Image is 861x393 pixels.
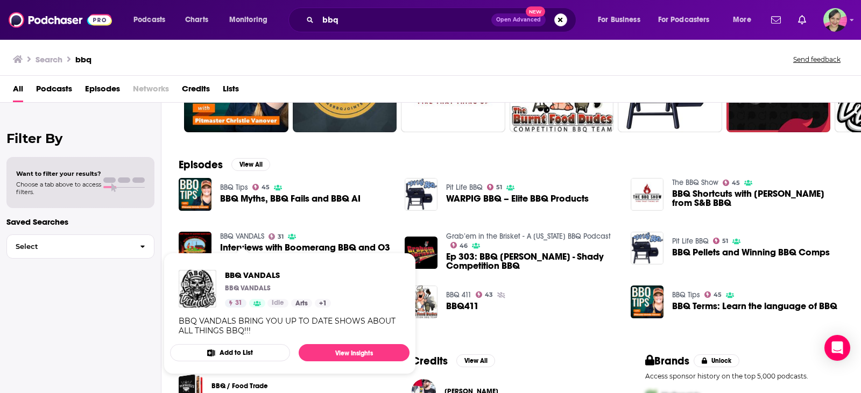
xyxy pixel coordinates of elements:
button: View All [231,158,270,171]
a: BBQ VANDALS [179,270,216,308]
a: 31 [225,299,246,308]
a: BBQ411 [446,302,479,311]
img: BBQ Myths, BBQ Fails and BBQ AI [179,178,211,211]
h2: Filter By [6,131,154,146]
a: BBQ Pellets and Winning BBQ Comps [672,248,830,257]
span: Podcasts [36,80,72,102]
span: Open Advanced [496,17,541,23]
div: Search podcasts, credits, & more... [299,8,587,32]
a: Show notifications dropdown [767,11,785,29]
a: Charts [178,11,215,28]
img: Podchaser - Follow, Share and Rate Podcasts [9,10,112,30]
a: BBQ 411 [446,290,471,299]
a: All [13,80,23,102]
span: For Business [598,12,640,27]
span: 45 [714,292,722,297]
span: 43 [485,292,493,297]
a: 51 [713,238,729,244]
img: BBQ Shortcuts with Shawn from S&B BBQ [631,178,664,211]
button: Select [6,234,154,259]
span: More [733,12,751,27]
img: Interviews with Boomerang BBQ and O3 BBQ. Humble Rodeo BBQ cookoff discussion. [179,232,211,265]
span: Choose a tab above to access filters. [16,181,101,196]
button: Open AdvancedNew [491,13,546,26]
a: Show notifications dropdown [794,11,810,29]
span: 45 [732,181,740,185]
a: BBQ Terms: Learn the language of BBQ [672,302,837,311]
a: 45 [723,180,740,186]
img: Ep 303: BBQ Johns - Shady Competition BBQ [405,237,437,269]
a: BBQ VANDALS [225,270,331,280]
span: 45 [262,185,270,190]
span: BBQ Shortcuts with [PERSON_NAME] from S&B BBQ [672,189,844,208]
span: For Podcasters [658,12,710,27]
button: open menu [651,11,725,28]
a: CreditsView All [412,354,495,368]
a: BBQ VANDALS [220,232,264,241]
span: Logged in as LizDVictoryBelt [823,8,847,32]
p: Access sponsor history on the top 5,000 podcasts. [645,372,844,380]
p: BBQ VANDALS [225,284,271,292]
input: Search podcasts, credits, & more... [318,11,491,28]
a: 45 [252,184,270,190]
a: Grab’em in the Brisket - A Texas BBQ Podcast [446,232,611,241]
span: 51 [722,239,728,244]
span: Monitoring [229,12,267,27]
span: Select [7,243,131,250]
button: open menu [725,11,765,28]
a: BBQ / Food Trade [211,380,268,392]
button: open menu [126,11,179,28]
span: 51 [496,185,502,190]
a: BBQ Tips [220,183,248,192]
a: BBQ Myths, BBQ Fails and BBQ AI [220,194,361,203]
h3: bbq [75,54,91,65]
a: 46 [450,242,468,248]
button: Send feedback [790,55,844,64]
a: Credits [182,80,210,102]
a: 31 [269,233,284,240]
img: BBQ Terms: Learn the language of BBQ [631,285,664,318]
a: 43 [476,291,493,298]
div: Open Intercom Messenger [824,335,850,361]
button: open menu [590,11,654,28]
a: BBQ Shortcuts with Shawn from S&B BBQ [672,189,844,208]
a: Lists [223,80,239,102]
img: BBQ411 [405,285,437,318]
a: 51 [487,184,503,190]
a: Idle [267,299,288,308]
span: Charts [185,12,208,27]
a: 45 [704,291,722,298]
a: +1 [315,299,331,308]
a: The BBQ Show [672,178,718,187]
a: Ep 303: BBQ Johns - Shady Competition BBQ [446,252,618,270]
span: Networks [133,80,169,102]
a: Pit Life BBQ [672,237,709,246]
button: open menu [222,11,281,28]
img: User Profile [823,8,847,32]
img: WARPIG BBQ – Elite BBQ Products [405,178,437,211]
span: 46 [460,244,468,248]
button: Show profile menu [823,8,847,32]
a: Episodes [85,80,120,102]
span: Podcasts [133,12,165,27]
span: Interviews with Boomerang BBQ and O3 BBQ. Humble Rodeo BBQ cookoff discussion. [220,243,392,261]
a: View Insights [299,344,410,361]
img: BBQ Pellets and Winning BBQ Comps [631,232,664,265]
span: Want to filter your results? [16,170,101,177]
button: Unlock [694,354,739,367]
